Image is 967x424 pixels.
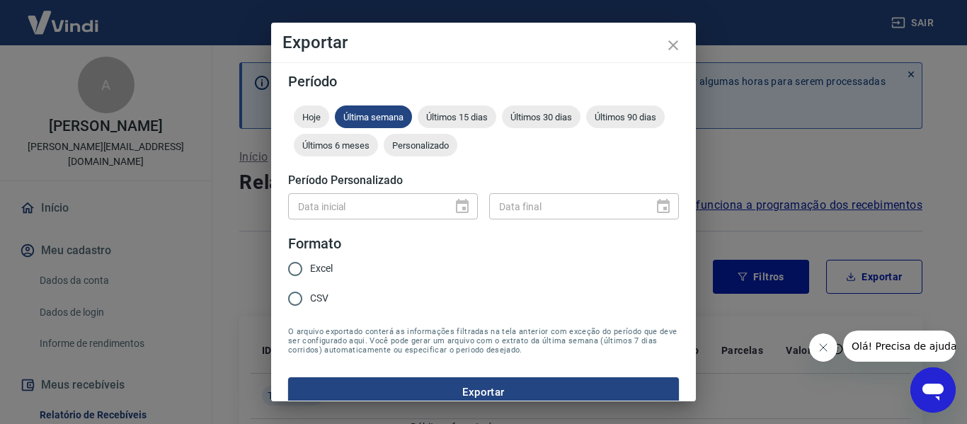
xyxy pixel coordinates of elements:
span: Personalizado [384,140,457,151]
h5: Período [288,74,679,88]
div: Últimos 90 dias [586,105,665,128]
h5: Período Personalizado [288,173,679,188]
span: Últimos 6 meses [294,140,378,151]
button: close [656,28,690,62]
h4: Exportar [282,34,685,51]
iframe: Mensagem da empresa [843,331,956,362]
iframe: Botão para abrir a janela de mensagens [910,367,956,413]
input: DD/MM/YYYY [489,193,643,219]
div: Últimos 15 dias [418,105,496,128]
input: DD/MM/YYYY [288,193,442,219]
div: Hoje [294,105,329,128]
span: Últimos 30 dias [502,112,580,122]
div: Personalizado [384,134,457,156]
span: Últimos 15 dias [418,112,496,122]
span: Olá! Precisa de ajuda? [8,10,119,21]
div: Últimos 30 dias [502,105,580,128]
div: Últimos 6 meses [294,134,378,156]
iframe: Fechar mensagem [809,333,837,362]
span: Última semana [335,112,412,122]
div: Última semana [335,105,412,128]
span: Hoje [294,112,329,122]
button: Exportar [288,377,679,407]
span: Últimos 90 dias [586,112,665,122]
span: O arquivo exportado conterá as informações filtradas na tela anterior com exceção do período que ... [288,327,679,355]
legend: Formato [288,234,341,254]
span: CSV [310,291,328,306]
span: Excel [310,261,333,276]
